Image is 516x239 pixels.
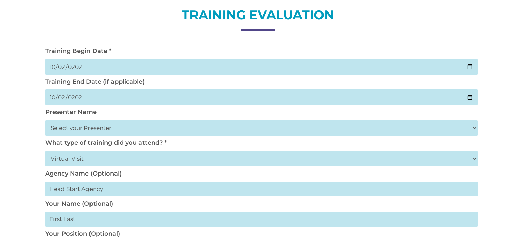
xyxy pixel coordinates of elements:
[45,139,167,147] label: What type of training did you attend? *
[45,170,122,177] label: Agency Name (Optional)
[45,78,145,85] label: Training End Date (if applicable)
[45,212,478,227] input: First Last
[45,230,120,237] label: Your Position (Optional)
[42,7,474,26] h2: TRAINING EVALUATION
[45,200,113,207] label: Your Name (Optional)
[45,108,97,116] label: Presenter Name
[45,182,478,196] input: Head Start Agency
[45,47,111,55] label: Training Begin Date *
